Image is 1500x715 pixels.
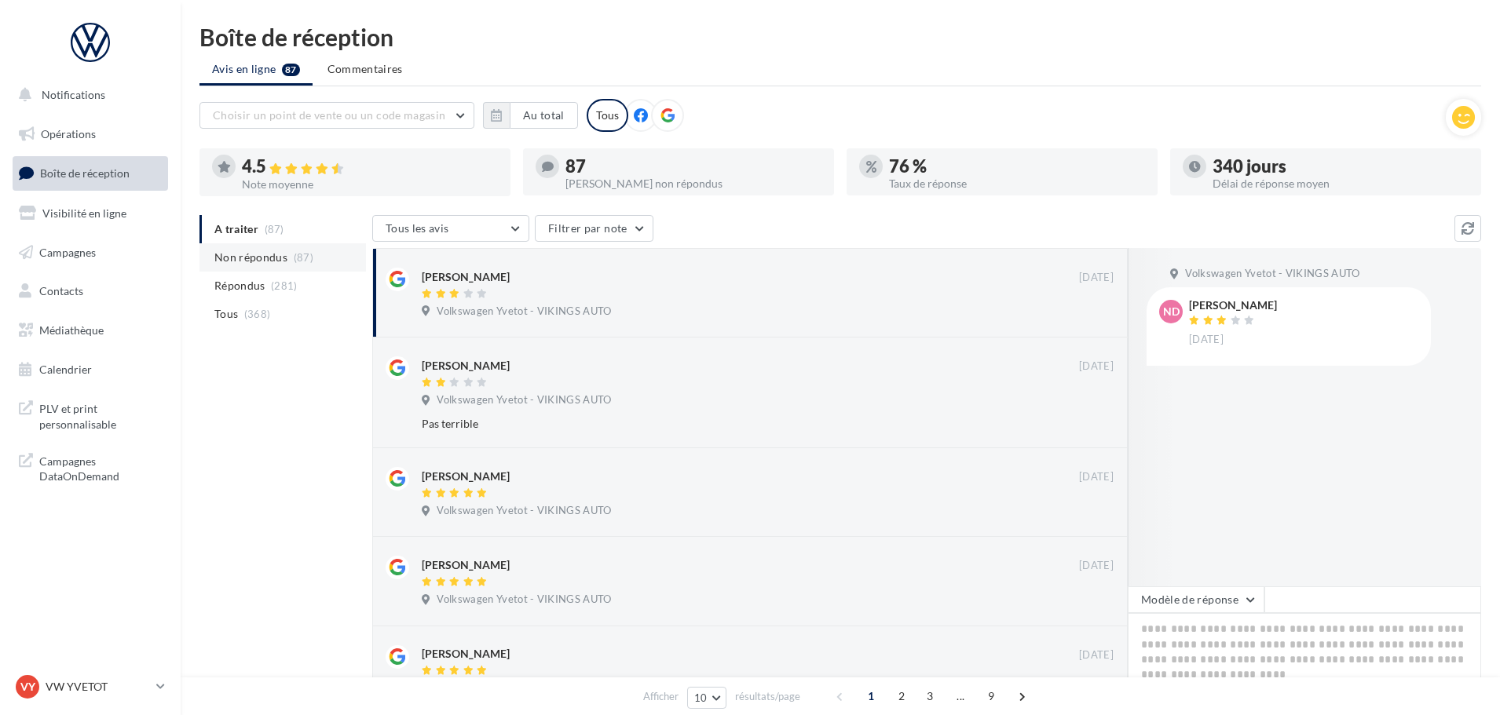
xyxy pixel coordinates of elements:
button: Au total [510,102,578,129]
p: VW YVETOT [46,679,150,695]
span: Volkswagen Yvetot - VIKINGS AUTO [1185,267,1359,281]
span: Visibilité en ligne [42,206,126,220]
span: Non répondus [214,250,287,265]
a: Calendrier [9,353,171,386]
button: Choisir un point de vente ou un code magasin [199,102,474,129]
a: Médiathèque [9,314,171,347]
div: [PERSON_NAME] non répondus [565,178,821,189]
div: Boîte de réception [199,25,1481,49]
button: Notifications [9,78,165,111]
div: [PERSON_NAME] [422,269,510,285]
button: Modèle de réponse [1128,586,1264,613]
div: [PERSON_NAME] [422,358,510,374]
div: Taux de réponse [889,178,1145,189]
span: Contacts [39,284,83,297]
a: PLV et print personnalisable [9,392,171,438]
span: Afficher [643,689,679,704]
div: [PERSON_NAME] [422,646,510,662]
button: Tous les avis [372,215,529,242]
a: Campagnes DataOnDemand [9,444,171,491]
span: 3 [917,684,942,709]
div: 87 [565,158,821,175]
span: Boîte de réception [40,166,130,180]
span: (368) [244,308,271,320]
span: Volkswagen Yvetot - VIKINGS AUTO [437,593,611,607]
div: Tous [587,99,628,132]
div: [PERSON_NAME] [1189,300,1277,311]
span: Tous les avis [386,221,449,235]
span: Volkswagen Yvetot - VIKINGS AUTO [437,393,611,407]
span: Volkswagen Yvetot - VIKINGS AUTO [437,504,611,518]
div: Pas terrible [422,416,1012,432]
span: [DATE] [1079,359,1114,374]
span: Médiathèque [39,323,104,337]
button: Filtrer par note [535,215,653,242]
a: VY VW YVETOT [13,672,168,702]
span: Tous [214,306,238,322]
span: VY [20,679,35,695]
button: 10 [687,687,727,709]
div: 76 % [889,158,1145,175]
span: ... [948,684,973,709]
span: [DATE] [1079,271,1114,285]
span: Opérations [41,127,96,140]
span: [DATE] [1079,470,1114,484]
span: 9 [979,684,1004,709]
button: Au total [483,102,578,129]
a: Contacts [9,275,171,308]
span: Commentaires [327,62,403,75]
span: ND [1163,304,1180,319]
div: [PERSON_NAME] [422,469,510,484]
a: Campagnes [9,236,171,269]
span: Campagnes DataOnDemand [39,451,162,484]
span: 2 [889,684,914,709]
span: Volkswagen Yvetot - VIKINGS AUTO [437,305,611,319]
span: PLV et print personnalisable [39,398,162,432]
span: Calendrier [39,363,92,376]
span: Campagnes [39,245,96,258]
span: (281) [271,279,298,292]
div: Délai de réponse moyen [1213,178,1469,189]
span: 10 [694,691,708,704]
span: Répondus [214,278,265,294]
div: Note moyenne [242,179,498,190]
a: Boîte de réception [9,156,171,190]
span: Choisir un point de vente ou un code magasin [213,108,445,122]
span: [DATE] [1079,648,1114,662]
span: [DATE] [1189,333,1224,347]
div: [PERSON_NAME] [422,557,510,573]
span: résultats/page [735,689,800,704]
div: 4.5 [242,158,498,176]
a: Opérations [9,118,171,151]
span: [DATE] [1079,559,1114,573]
a: Visibilité en ligne [9,197,171,230]
span: 1 [858,684,884,709]
span: (87) [294,251,313,264]
span: Notifications [42,88,105,101]
div: 340 jours [1213,158,1469,175]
